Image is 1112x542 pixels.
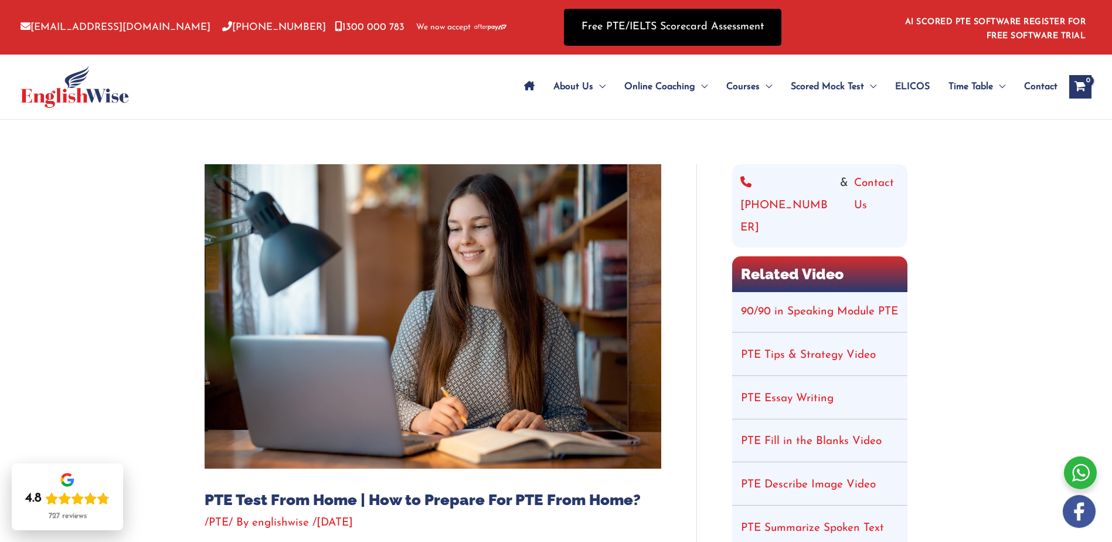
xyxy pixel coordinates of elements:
[205,515,661,531] div: / / By /
[222,22,326,32] a: [PHONE_NUMBER]
[1069,75,1091,99] a: View Shopping Cart, empty
[49,511,87,521] div: 727 reviews
[21,66,129,108] img: cropped-ew-logo
[939,66,1015,107] a: Time TableMenu Toggle
[740,172,899,239] div: &
[564,9,781,46] a: Free PTE/IELTS Scorecard Assessment
[21,22,210,32] a: [EMAIL_ADDRESS][DOMAIN_NAME]
[993,66,1005,107] span: Menu Toggle
[593,66,606,107] span: Menu Toggle
[624,66,695,107] span: Online Coaching
[905,18,1086,40] a: AI SCORED PTE SOFTWARE REGISTER FOR FREE SOFTWARE TRIAL
[741,393,834,404] a: PTE Essay Writing
[726,66,760,107] span: Courses
[864,66,876,107] span: Menu Toggle
[732,256,907,292] h2: Related Video
[741,306,898,317] a: 90/90 in Speaking Module PTE
[317,517,353,529] span: [DATE]
[416,22,471,33] span: We now accept
[741,436,882,447] a: PTE Fill in the Blanks Video
[205,491,661,509] h1: PTE Test From Home | How to Prepare For PTE From Home?
[335,22,404,32] a: 1300 000 783
[886,66,939,107] a: ELICOS
[252,517,312,529] a: englishwise
[209,517,229,529] a: PTE
[1015,66,1057,107] a: Contact
[741,350,876,361] a: PTE Tips & Strategy Video
[515,66,1057,107] nav: Site Navigation: Main Menu
[1063,495,1096,528] img: white-facebook.png
[741,523,884,534] a: PTE Summarize Spoken Text
[717,66,781,107] a: CoursesMenu Toggle
[544,66,615,107] a: About UsMenu Toggle
[553,66,593,107] span: About Us
[781,66,886,107] a: Scored Mock TestMenu Toggle
[895,66,930,107] span: ELICOS
[474,24,506,31] img: Afterpay-Logo
[760,66,772,107] span: Menu Toggle
[948,66,993,107] span: Time Table
[1024,66,1057,107] span: Contact
[740,172,834,239] a: [PHONE_NUMBER]
[741,479,876,490] a: PTE Describe Image Video
[252,517,309,529] span: englishwise
[854,172,899,239] a: Contact Us
[25,490,42,507] div: 4.8
[898,8,1091,46] aside: Header Widget 1
[791,66,864,107] span: Scored Mock Test
[615,66,717,107] a: Online CoachingMenu Toggle
[25,490,110,507] div: Rating: 4.8 out of 5
[695,66,708,107] span: Menu Toggle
